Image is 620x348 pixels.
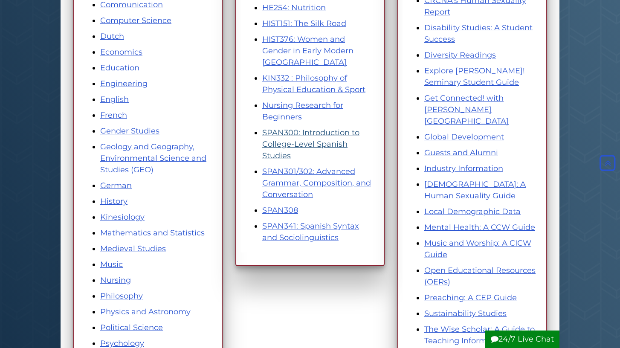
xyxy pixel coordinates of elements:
a: Diversity Readings [424,50,496,60]
a: Global Development [424,132,504,142]
a: Nursing Research for Beginners [262,101,343,122]
a: English [100,95,129,104]
a: Sustainability Studies [424,309,507,318]
a: Gender Studies [100,126,159,136]
a: HIST376: Women and Gender in Early Modern [GEOGRAPHIC_DATA] [262,35,353,67]
a: [DEMOGRAPHIC_DATA]: A Human Sexuality Guide [424,180,526,200]
a: Back to Top [597,159,618,168]
a: Nursing [100,275,131,285]
a: Music [100,260,123,269]
a: Education [100,63,139,72]
a: KIN332 : Philosophy of Physical Education & Sport [262,73,365,94]
a: French [100,110,127,120]
a: SPAN341: Spanish Syntax and Sociolinguistics [262,221,359,242]
a: Disability Studies: A Student Success [424,23,533,44]
a: Mathematics and Statistics [100,228,205,238]
a: Political Science [100,323,163,332]
a: German [100,181,132,190]
a: Engineering [100,79,148,88]
a: Psychology [100,339,144,348]
a: Philosophy [100,291,143,301]
a: Open Educational Resources (OERs) [424,266,536,287]
a: Guests and Alumni [424,148,498,157]
a: Computer Science [100,16,171,25]
a: Industry Information [424,164,503,173]
a: HIST151: The Silk Road [262,19,346,28]
a: Dutch [100,32,124,41]
a: Get Connected! with [PERSON_NAME][GEOGRAPHIC_DATA] [424,93,509,126]
a: Physics and Astronomy [100,307,191,316]
button: 24/7 Live Chat [485,331,559,348]
a: HE254: Nutrition [262,3,326,12]
a: Geology and Geography, Environmental Science and Studies (GEO) [100,142,206,174]
a: SPAN301/302: Advanced Grammar, Composition, and Conversation [262,167,371,199]
a: SPAN300: Introduction to College-Level Spanish Studies [262,128,359,160]
a: Kinesiology [100,212,145,222]
a: Local Demographic Data [424,207,521,216]
a: History [100,197,127,206]
a: Economics [100,47,142,57]
a: Mental Health: A CCW Guide [424,223,535,232]
a: Explore [PERSON_NAME]! Seminary Student Guide [424,66,525,87]
a: Music and Worship: A CICW Guide [424,238,531,259]
a: SPAN308 [262,206,298,215]
a: Medieval Studies [100,244,166,253]
a: Preaching: A CEP Guide [424,293,517,302]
